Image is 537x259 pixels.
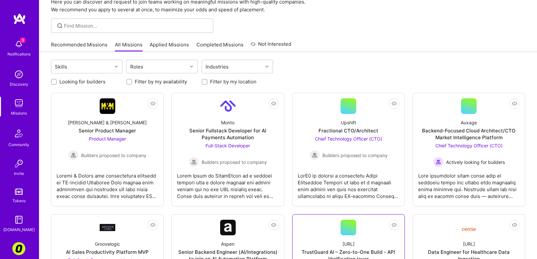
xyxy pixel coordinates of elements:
[512,222,517,228] i: icon EyeClosed
[220,220,236,235] img: Company Logo
[56,167,158,200] div: Loremi & Dolors ame consectetura elitsedd ei TE-incidid Utlaboree Dolo magnaa enim adminimven qui...
[12,157,25,170] img: Invite
[392,222,397,228] i: icon EyeClosed
[271,101,276,106] i: icon EyeClosed
[446,159,505,166] span: Actively looking for builders
[202,159,267,166] span: Builders proposed to company
[81,152,146,159] span: Builders proposed to company
[64,22,208,29] input: Find Mission...
[51,41,107,52] a: Recommended Missions
[12,68,25,81] img: discovery
[11,110,27,117] div: Missions
[68,150,79,160] img: Builders proposed to company
[12,213,25,226] img: guide book
[115,65,118,68] i: icon Chevron
[220,98,236,114] img: Company Logo
[318,127,378,134] div: Fractional CTO/Architect
[12,97,25,110] img: teamwork
[12,242,25,255] img: Corner3: Building an AI User Researcher
[79,127,136,134] div: Senior Product Manager
[251,40,291,52] a: Not Interested
[115,41,143,52] a: All Missions
[341,119,356,126] div: Upshift
[196,41,244,52] a: Completed Missions
[10,81,28,88] div: Discovery
[298,98,399,201] a: UpshiftFractional CTO/ArchitectChief Technology Officer (CTO) Builders proposed to companyBuilder...
[322,152,388,159] span: Builders proposed to company
[53,62,69,71] div: Skills
[512,101,517,106] i: icon EyeClosed
[343,240,355,247] div: [URL]
[95,240,120,247] div: Groovelogic
[265,65,268,68] i: icon Chevron
[89,136,126,142] span: Product Manager
[418,98,520,201] a: AuxageBackend-Focused Cloud Architect/CTO Market Intelligence PlatformChief Technology Officer (C...
[433,157,443,167] img: Actively looking for builders
[189,157,199,167] img: Builders proposed to company
[271,222,276,228] i: icon EyeClosed
[150,41,189,52] a: Applied Missions
[206,143,250,148] span: Full-Stack Developer
[11,126,27,141] img: Community
[11,242,27,255] a: Corner3: Building an AI User Researcher
[298,167,399,200] div: LorE0 ip dolorsi a consectetu Adipi Elitseddoe Tempori ut labo et d magnaali enim admini ven quis...
[100,224,115,231] img: Company Logo
[13,13,26,25] img: logo
[68,119,147,126] div: [PERSON_NAME] & [PERSON_NAME]
[190,65,193,68] i: icon Chevron
[204,62,230,71] div: Industries
[7,51,31,57] div: Notifications
[135,78,187,85] label: Filter by my availability
[177,167,279,200] div: Lorem Ipsum do SitamEtcon ad e seddoei tempori utla e dolore magnaal eni admini veniam qui no exe...
[463,240,475,247] div: [URL]
[129,62,145,71] div: Roles
[461,222,477,233] img: Company Logo
[221,119,234,126] div: Monto
[12,197,26,204] div: Tokens
[177,127,279,141] div: Senior Fullstack Developer for AI Payments Automation
[210,78,256,85] label: Filter by my location
[392,101,397,106] i: icon EyeClosed
[66,249,149,255] div: AI Sales Productivity Platform MVP
[14,170,24,177] div: Invite
[418,167,520,200] div: Lore ipsumdolor sitam conse adip el seddoeiu tempo inc utlabo etdo magnaaliq enima minimve qui. N...
[56,98,158,201] a: Company Logo[PERSON_NAME] & [PERSON_NAME]Senior Product ManagerProduct Manager Builders proposed ...
[8,141,29,148] div: Community
[418,127,520,141] div: Backend-Focused Cloud Architect/CTO Market Intelligence Platform
[150,222,156,228] i: icon EyeClosed
[3,226,35,233] div: [DOMAIN_NAME]
[59,78,106,85] label: Looking for builders
[150,101,156,106] i: icon EyeClosed
[461,119,477,126] div: Auxage
[309,150,320,160] img: Builders proposed to company
[177,98,279,201] a: Company LogoMontoSenior Fullstack Developer for AI Payments AutomationFull-Stack Developer Builde...
[221,240,234,247] div: Aspen
[100,98,115,114] img: Company Logo
[15,189,23,195] img: tokens
[315,136,382,142] span: Chief Technology Officer (CTO)
[56,22,64,30] i: icon SearchGrey
[435,143,503,148] span: Chief Technology Officer (CTO)
[20,38,25,43] span: 5
[12,38,25,51] img: bell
